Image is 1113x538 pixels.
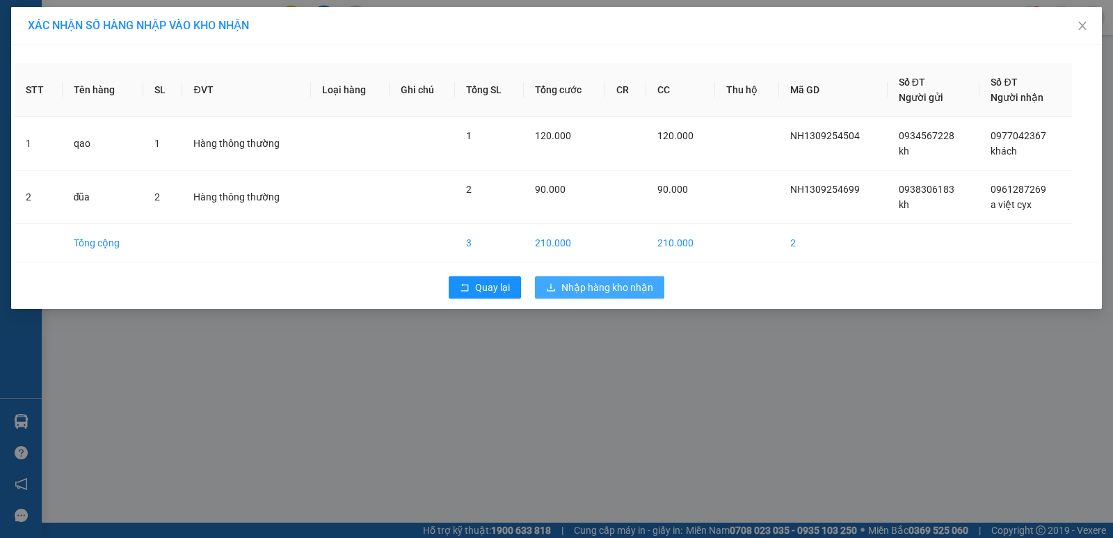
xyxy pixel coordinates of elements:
span: kh [899,199,909,210]
span: 2 [154,191,160,203]
span: 90.000 [535,184,566,195]
td: Hàng thông thường [182,117,311,171]
td: Tổng cộng [63,224,143,262]
button: Close [1063,7,1102,46]
td: 2 [779,224,888,262]
span: download [546,283,556,294]
td: 1 [15,117,63,171]
span: close [1077,20,1088,31]
td: 210.000 [524,224,605,262]
span: 90.000 [657,184,688,195]
span: Nhập hàng kho nhận [561,280,653,295]
td: 2 [15,171,63,224]
td: 210.000 [646,224,715,262]
span: Người gửi [899,92,943,103]
td: 3 [455,224,523,262]
button: rollbackQuay lại [449,276,521,299]
span: kh [899,145,909,157]
span: 1 [154,138,160,149]
th: CR [605,63,646,117]
span: 1 [466,130,472,141]
th: Loại hàng [311,63,389,117]
span: 0934567228 [899,130,954,141]
th: Thu hộ [715,63,778,117]
td: Hàng thông thường [182,171,311,224]
span: Số ĐT [899,77,925,88]
th: Tổng cước [524,63,605,117]
span: Quay lại [475,280,510,295]
th: STT [15,63,63,117]
span: a việt cyx [991,199,1032,210]
th: Ghi chú [390,63,456,117]
th: ĐVT [182,63,311,117]
th: Mã GD [779,63,888,117]
span: Số ĐT [991,77,1017,88]
span: khách [991,145,1017,157]
th: CC [646,63,715,117]
span: 0938306183 [899,184,954,195]
th: Tên hàng [63,63,143,117]
span: Người nhận [991,92,1043,103]
td: qao [63,117,143,171]
th: SL [143,63,183,117]
span: 0977042367 [991,130,1046,141]
span: 120.000 [657,130,694,141]
span: rollback [460,283,470,294]
span: 2 [466,184,472,195]
td: đũa [63,171,143,224]
span: 120.000 [535,130,571,141]
th: Tổng SL [455,63,523,117]
span: NH1309254699 [790,184,860,195]
span: 0961287269 [991,184,1046,195]
span: XÁC NHẬN SỐ HÀNG NHẬP VÀO KHO NHẬN [28,19,249,32]
button: downloadNhập hàng kho nhận [535,276,664,299]
span: NH1309254504 [790,130,860,141]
